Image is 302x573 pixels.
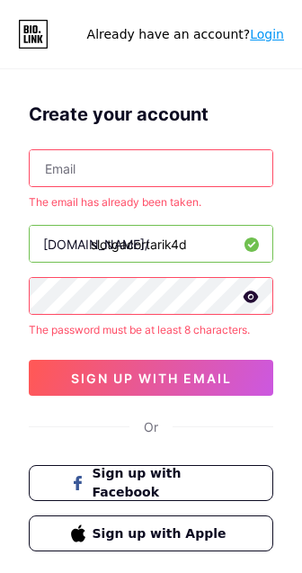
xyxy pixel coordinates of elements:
button: Sign up with Facebook [29,465,273,501]
span: Sign up with Apple [93,524,232,543]
div: Or [144,417,158,436]
a: Login [250,27,284,41]
button: sign up with email [29,360,273,396]
span: sign up with email [71,371,232,386]
input: username [30,226,272,262]
div: The password must be at least 8 characters. [29,322,273,338]
div: Already have an account? [87,25,284,44]
input: Email [30,150,272,186]
span: Sign up with Facebook [93,464,232,502]
div: Create your account [29,101,273,128]
button: Sign up with Apple [29,515,273,551]
div: The email has already been taken. [29,194,273,210]
div: [DOMAIN_NAME]/ [43,235,149,254]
